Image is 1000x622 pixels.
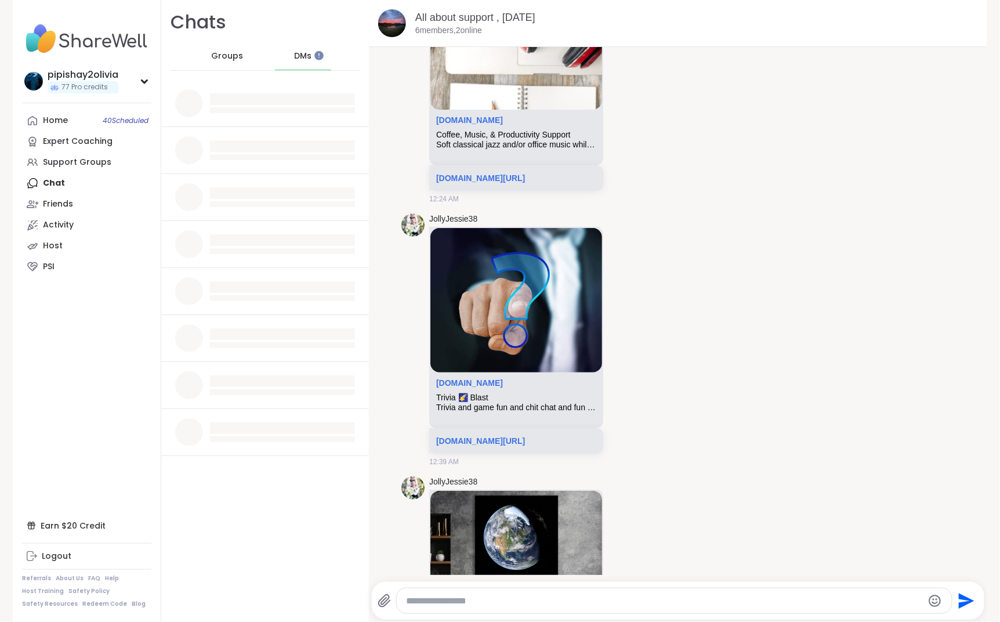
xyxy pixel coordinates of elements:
[88,574,100,583] a: FAQ
[436,378,503,388] a: Attachment
[415,25,482,37] p: 6 members, 2 online
[43,115,68,126] div: Home
[429,214,477,225] a: JollyJessie38
[22,194,151,215] a: Friends
[211,50,243,62] span: Groups
[132,600,146,608] a: Blog
[436,393,596,403] div: Trivia 🌠 Blast
[22,19,151,59] img: ShareWell Nav Logo
[68,587,110,595] a: Safety Policy
[48,68,118,81] div: pipishay2olivia
[82,600,127,608] a: Redeem Code
[43,157,111,168] div: Support Groups
[436,403,596,413] div: Trivia and game fun and chit chat and fun for everyone
[22,600,78,608] a: Safety Resources
[22,131,151,152] a: Expert Coaching
[22,587,64,595] a: Host Training
[22,546,151,567] a: Logout
[401,214,425,237] img: https://sharewell-space-live.sfo3.digitaloceanspaces.com/user-generated/3602621c-eaa5-4082-863a-9...
[415,12,535,23] a: All about support , [DATE]
[314,51,324,60] iframe: Spotlight
[429,476,477,488] a: JollyJessie38
[436,436,525,446] a: [DOMAIN_NAME][URL]
[429,194,459,204] span: 12:24 AM
[436,115,503,125] a: Attachment
[22,110,151,131] a: Home40Scheduled
[43,219,74,231] div: Activity
[61,82,108,92] span: 77 Pro credits
[294,50,311,62] span: DMs
[436,130,596,140] div: Coffee, Music, & Productivity Support
[56,574,84,583] a: About Us
[103,116,148,125] span: 40 Scheduled
[401,476,425,500] img: https://sharewell-space-live.sfo3.digitaloceanspaces.com/user-generated/3602621c-eaa5-4082-863a-9...
[436,173,525,183] a: [DOMAIN_NAME][URL]
[43,240,63,252] div: Host
[24,72,43,91] img: pipishay2olivia
[43,136,113,147] div: Expert Coaching
[105,574,119,583] a: Help
[22,152,151,173] a: Support Groups
[436,140,596,150] div: Soft classical jazz and/or office music while you body double, organize, go through texts, emails...
[43,198,73,210] div: Friends
[22,256,151,277] a: PSI
[22,236,151,256] a: Host
[430,228,602,373] img: Trivia 🌠 Blast
[429,457,459,467] span: 12:39 AM
[43,261,55,273] div: PSI
[378,9,406,37] img: All about support , Oct 10
[22,574,51,583] a: Referrals
[952,588,979,614] button: Send
[22,215,151,236] a: Activity
[406,595,922,607] textarea: Type your message
[42,551,71,562] div: Logout
[22,515,151,536] div: Earn $20 Credit
[928,594,942,608] button: Emoji picker
[171,9,226,35] h1: Chats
